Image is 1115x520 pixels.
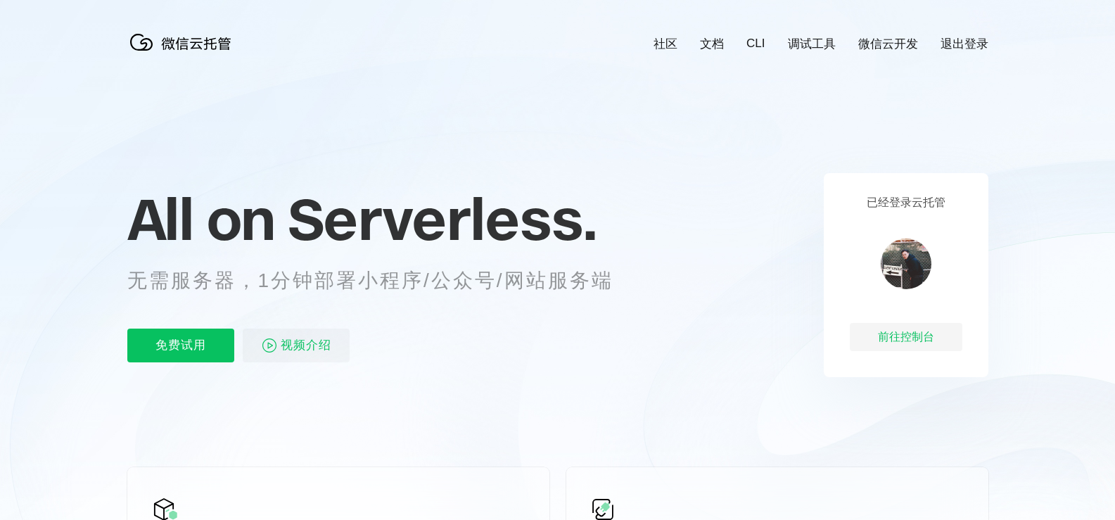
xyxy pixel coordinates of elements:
[788,36,836,52] a: 调试工具
[288,184,597,254] span: Serverless.
[654,36,677,52] a: 社区
[700,36,724,52] a: 文档
[127,184,274,254] span: All on
[858,36,918,52] a: 微信云开发
[261,337,278,354] img: video_play.svg
[127,329,234,362] p: 免费试用
[127,267,639,295] p: 无需服务器，1分钟部署小程序/公众号/网站服务端
[867,196,945,210] p: 已经登录云托管
[127,46,240,58] a: 微信云托管
[746,37,765,51] a: CLI
[850,323,962,351] div: 前往控制台
[127,28,240,56] img: 微信云托管
[281,329,331,362] span: 视频介绍
[941,36,988,52] a: 退出登录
